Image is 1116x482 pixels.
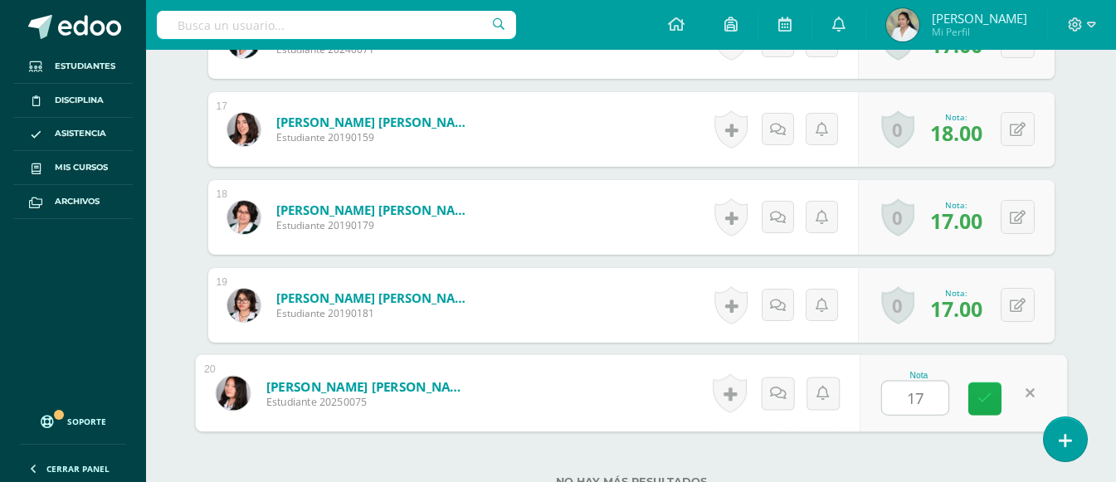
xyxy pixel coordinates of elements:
span: Estudiante 20190179 [276,218,475,232]
span: 18.00 [930,119,982,147]
input: Busca un usuario... [157,11,516,39]
a: 0 [881,286,914,324]
span: Mis cursos [55,161,108,174]
a: 0 [881,110,914,148]
span: Asistencia [55,127,106,140]
span: Estudiante 20250075 [266,395,470,410]
img: 750ba6d1ba7039d79fc5ab68afdbaa2b.png [227,289,261,322]
input: 0-20.0 [882,382,948,415]
a: Archivos [13,185,133,219]
a: Mis cursos [13,151,133,185]
span: Cerrar panel [46,463,110,475]
span: Soporte [67,416,106,427]
span: [PERSON_NAME] [932,10,1027,27]
span: Archivos [55,195,100,208]
a: [PERSON_NAME] [PERSON_NAME] [266,377,470,395]
a: [PERSON_NAME] [PERSON_NAME] [276,114,475,130]
div: Nota: [930,199,982,211]
span: Estudiantes [55,60,115,73]
span: 17.00 [930,295,982,323]
div: Nota: [930,287,982,299]
a: Disciplina [13,84,133,118]
a: 0 [881,198,914,236]
a: Asistencia [13,118,133,152]
div: Nota [881,371,957,380]
span: Disciplina [55,94,104,107]
span: 17.00 [930,207,982,235]
div: Nota: [930,111,982,123]
span: Mi Perfil [932,25,1027,39]
a: [PERSON_NAME] [PERSON_NAME] [276,202,475,218]
img: b563478533c3bc555de5a3a6a8336996.png [227,113,261,146]
img: 2de9c81cca9107c800e7d8b6cd0efc91.png [216,376,250,410]
a: [PERSON_NAME] [PERSON_NAME] [276,290,475,306]
span: Estudiante 20190181 [276,306,475,320]
img: 72579b7130a5826b0bbff5ce12d86292.png [886,8,919,41]
a: Estudiantes [13,50,133,84]
span: Estudiante 20190159 [276,130,475,144]
img: c2821860fd9352eaf2fd2f7f339b03dc.png [227,201,261,234]
a: Soporte [20,399,126,440]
